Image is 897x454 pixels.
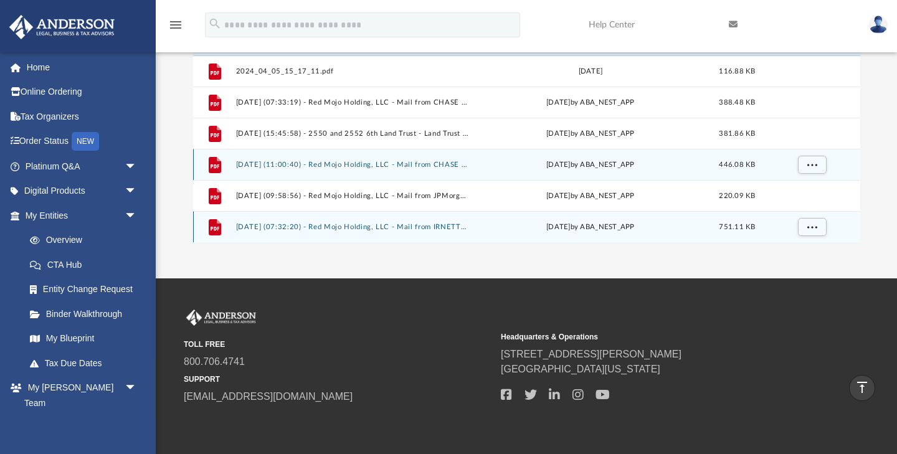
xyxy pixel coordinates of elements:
[855,380,870,395] i: vertical_align_top
[235,192,468,200] button: [DATE] (09:58:56) - Red Mojo Holding, LLC - Mail from JPMorgan Chase Bank, N.A..pdf
[208,17,222,31] i: search
[501,364,660,374] a: [GEOGRAPHIC_DATA][US_STATE]
[125,376,149,401] span: arrow_drop_down
[17,326,149,351] a: My Blueprint
[719,99,755,106] span: 388.48 KB
[474,191,707,202] div: [DATE] by ABA_NEST_APP
[9,129,156,154] a: Order StatusNEW
[184,391,353,402] a: [EMAIL_ADDRESS][DOMAIN_NAME]
[9,80,156,105] a: Online Ordering
[184,310,259,326] img: Anderson Advisors Platinum Portal
[17,277,156,302] a: Entity Change Request
[474,222,707,233] div: [DATE] by ABA_NEST_APP
[501,331,809,343] small: Headquarters & Operations
[719,224,755,230] span: 751.11 KB
[235,161,468,169] button: [DATE] (11:00:40) - Red Mojo Holding, LLC - Mail from CHASE JPMorgan Chase Bank, N.A..pdf
[235,98,468,106] button: [DATE] (07:33:19) - Red Mojo Holding, LLC - Mail from CHASE JPMorgan Chase Bank, N.A..pdf
[9,104,156,129] a: Tax Organizers
[184,356,245,367] a: 800.706.4741
[17,252,156,277] a: CTA Hub
[184,374,492,385] small: SUPPORT
[9,55,156,80] a: Home
[6,15,118,39] img: Anderson Advisors Platinum Portal
[9,376,149,415] a: My [PERSON_NAME] Teamarrow_drop_down
[9,203,156,228] a: My Entitiesarrow_drop_down
[797,218,826,237] button: More options
[125,203,149,229] span: arrow_drop_down
[168,17,183,32] i: menu
[17,228,156,253] a: Overview
[501,349,681,359] a: [STREET_ADDRESS][PERSON_NAME]
[125,179,149,204] span: arrow_drop_down
[235,130,468,138] button: [DATE] (15:45:58) - 2550 and 2552 6th Land Trust - Land Trust Documents from [PERSON_NAME], CFA, ...
[474,66,707,77] div: [DATE]
[235,67,468,75] button: 2024_04_05_15_17_11.pdf
[797,156,826,174] button: More options
[719,68,755,75] span: 116.88 KB
[474,159,707,171] div: [DATE] by ABA_NEST_APP
[719,130,755,137] span: 381.86 KB
[869,16,888,34] img: User Pic
[17,301,156,326] a: Binder Walkthrough
[235,223,468,231] button: [DATE] (07:32:20) - Red Mojo Holding, LLC - Mail from IRNETTE BERMONTY RED MOJO HOLDING, LLC.pdf
[719,192,755,199] span: 220.09 KB
[849,375,875,401] a: vertical_align_top
[72,132,99,151] div: NEW
[474,97,707,108] div: [DATE] by ABA_NEST_APP
[125,154,149,179] span: arrow_drop_down
[17,351,156,376] a: Tax Due Dates
[184,339,492,350] small: TOLL FREE
[9,154,156,179] a: Platinum Q&Aarrow_drop_down
[719,161,755,168] span: 446.08 KB
[474,128,707,140] div: [DATE] by ABA_NEST_APP
[168,24,183,32] a: menu
[9,179,156,204] a: Digital Productsarrow_drop_down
